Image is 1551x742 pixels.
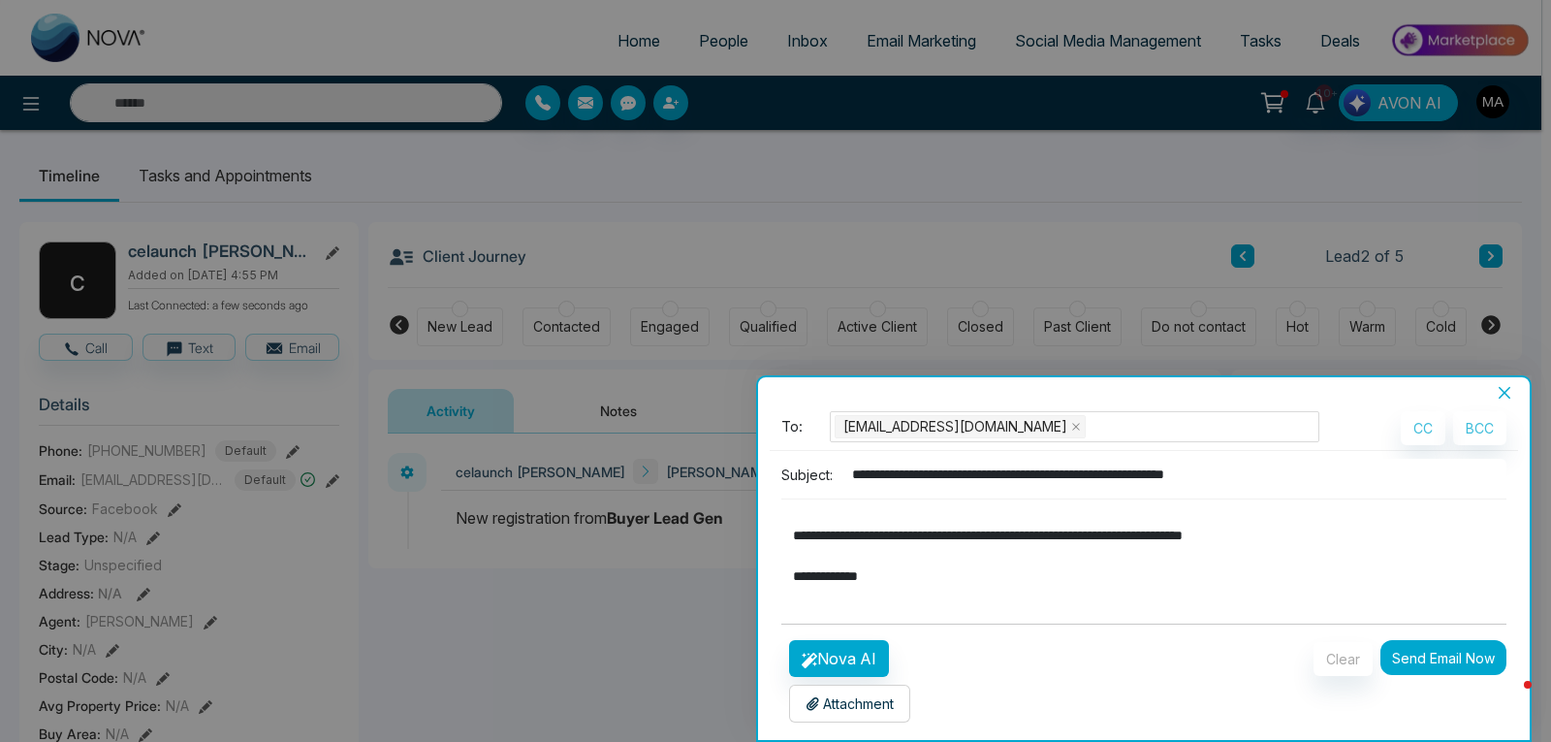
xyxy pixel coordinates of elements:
[835,415,1086,438] span: stassy24@hotmail.com
[843,416,1067,437] span: [EMAIL_ADDRESS][DOMAIN_NAME]
[1401,411,1445,445] button: CC
[1380,640,1506,675] button: Send Email Now
[1485,676,1532,723] iframe: Intercom live chat
[1071,422,1081,432] span: close
[1314,642,1373,676] button: Clear
[1491,384,1518,402] button: Close
[806,694,894,714] p: Attachment
[781,416,803,438] span: To:
[781,465,833,485] p: Subject:
[1497,385,1512,401] span: close
[1453,411,1506,445] button: BCC
[789,640,889,677] button: Nova AI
